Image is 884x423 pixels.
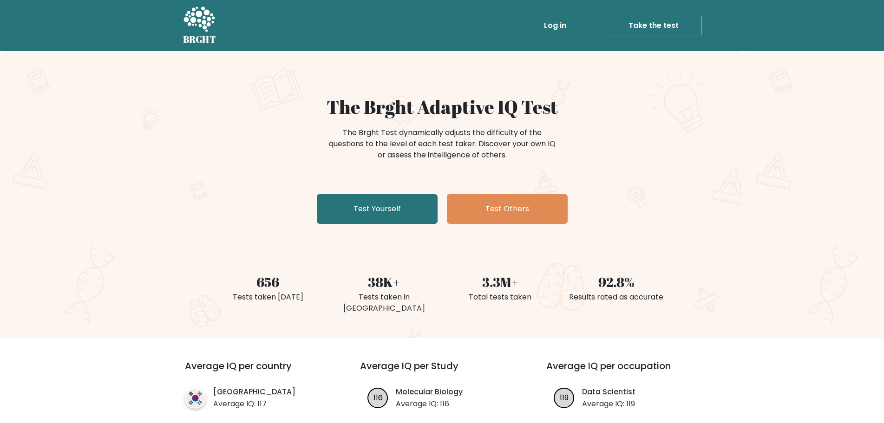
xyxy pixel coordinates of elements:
[396,398,463,410] p: Average IQ: 116
[540,16,570,35] a: Log in
[582,398,635,410] p: Average IQ: 119
[564,292,669,303] div: Results rated as accurate
[185,388,206,409] img: country
[183,4,216,47] a: BRGHT
[216,292,321,303] div: Tests taken [DATE]
[448,272,553,292] div: 3.3M+
[216,96,669,118] h1: The Brght Adaptive IQ Test
[216,272,321,292] div: 656
[360,360,524,383] h3: Average IQ per Study
[317,194,438,224] a: Test Yourself
[448,292,553,303] div: Total tests taken
[447,194,568,224] a: Test Others
[396,386,463,397] a: Molecular Biology
[213,398,295,410] p: Average IQ: 117
[183,34,216,45] h5: BRGHT
[373,392,383,403] text: 116
[546,360,710,383] h3: Average IQ per occupation
[185,360,327,383] h3: Average IQ per country
[332,292,437,314] div: Tests taken in [GEOGRAPHIC_DATA]
[582,386,635,397] a: Data Scientist
[560,392,569,403] text: 119
[213,386,295,397] a: [GEOGRAPHIC_DATA]
[332,272,437,292] div: 38K+
[326,127,558,161] div: The Brght Test dynamically adjusts the difficulty of the questions to the level of each test take...
[606,16,701,35] a: Take the test
[564,272,669,292] div: 92.8%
